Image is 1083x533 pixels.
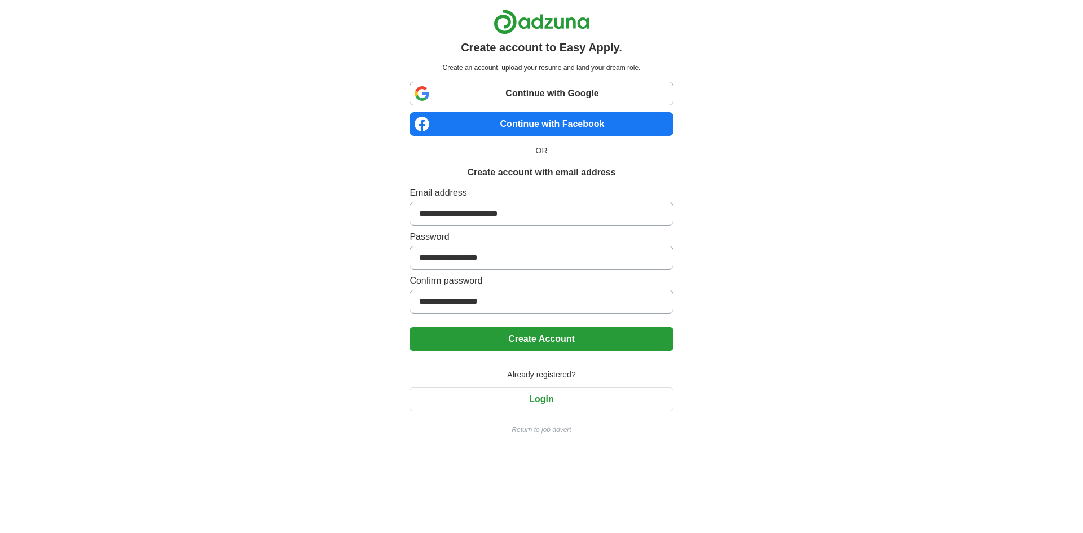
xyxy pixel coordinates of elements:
[410,387,673,411] button: Login
[467,166,615,179] h1: Create account with email address
[412,63,671,73] p: Create an account, upload your resume and land your dream role.
[529,145,554,157] span: OR
[494,9,589,34] img: Adzuna logo
[461,39,622,56] h1: Create account to Easy Apply.
[410,425,673,435] a: Return to job advert
[410,186,673,200] label: Email address
[410,230,673,244] label: Password
[500,369,582,381] span: Already registered?
[410,82,673,105] a: Continue with Google
[410,327,673,351] button: Create Account
[410,394,673,404] a: Login
[410,274,673,288] label: Confirm password
[410,112,673,136] a: Continue with Facebook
